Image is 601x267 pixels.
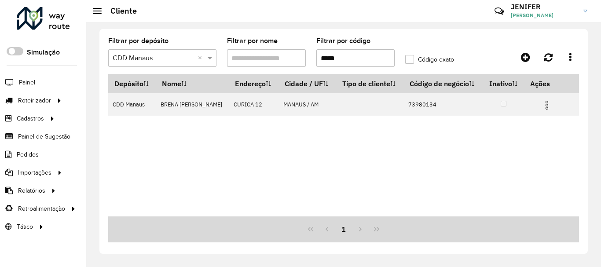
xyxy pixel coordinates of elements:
th: Cidade / UF [279,74,336,93]
h2: Cliente [102,6,137,16]
span: [PERSON_NAME] [511,11,577,19]
a: Contato Rápido [490,2,509,21]
label: Filtrar por nome [227,36,278,46]
span: Retroalimentação [18,204,65,213]
th: Endereço [229,74,279,93]
td: MANAUS / AM [279,93,336,116]
span: Importações [18,168,51,177]
td: BRENA [PERSON_NAME] [156,93,229,116]
span: Cadastros [17,114,44,123]
span: Tático [17,222,33,231]
span: Pedidos [17,150,39,159]
h3: JENIFER [511,3,577,11]
span: Clear all [198,53,205,63]
span: Painel [19,78,35,87]
th: Depósito [108,74,156,93]
td: CURICA 12 [229,93,279,116]
label: Filtrar por código [316,36,370,46]
th: Ações [524,74,577,93]
label: Código exato [405,55,454,64]
span: Relatórios [18,186,45,195]
td: CDD Manaus [108,93,156,116]
th: Código de negócio [403,74,483,93]
button: 1 [335,221,352,238]
span: Roteirizador [18,96,51,105]
label: Simulação [27,47,60,58]
span: Painel de Sugestão [18,132,70,141]
td: 73980134 [403,93,483,116]
label: Filtrar por depósito [108,36,169,46]
th: Tipo de cliente [336,74,403,93]
th: Nome [156,74,229,93]
th: Inativo [483,74,524,93]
